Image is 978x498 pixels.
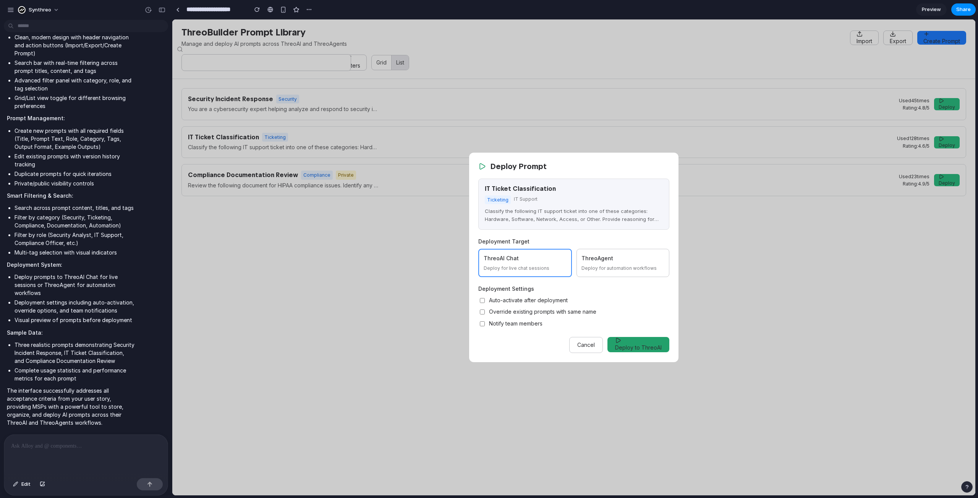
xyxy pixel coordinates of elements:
[409,245,492,252] div: Deploy for automation workflows
[313,176,338,185] span: Ticketing
[311,245,394,252] div: Deploy for live chat sessions
[15,213,134,229] li: Filter by category (Security, Ticketing, Compliance, Documentation, Automation)
[443,325,489,331] span: Deploy to ThreoAI
[15,273,134,297] li: Deploy prompts to ThreoAI Chat for live sessions or ThreoAgent for automation workflows
[7,261,62,268] strong: Deployment System:
[15,127,134,151] li: Create new prompts with all required fields (Title, Prompt Text, Role, Category, Tags, Output For...
[922,6,941,13] span: Preview
[317,277,395,285] span: Auto-activate after deployment
[15,33,134,57] li: Clean, modern design with header navigation and action buttons (Import/Export/Create Prompt)
[15,76,134,92] li: Advanced filter panel with category, role, and tag selection
[313,188,491,204] p: Classify the following IT support ticket into one of these categories: Hardware, Software, Networ...
[15,341,134,365] li: Three realistic prompts demonstrating Security Incident Response, IT Ticket Classification, and C...
[15,152,134,168] li: Edit existing prompts with version history tracking
[15,204,134,212] li: Search across prompt content, titles, and tags
[313,166,491,173] h3: IT Ticket Classification
[15,298,134,314] li: Deployment settings including auto-activation, override options, and team notifications
[29,6,51,14] span: Synthreo
[7,387,134,427] p: The interface successfully addresses all acceptance criteria from your user story, providing MSPs...
[951,3,976,16] button: Share
[317,300,370,308] span: Notify team members
[306,265,497,274] label: Deployment Settings
[435,317,497,333] button: Deploy to ThreoAI
[404,229,497,258] button: ThreoAgentDeploy for automation workflows
[306,229,400,258] button: ThreoAI ChatDeploy for live chat sessions
[405,322,423,329] span: Cancel
[21,480,31,488] span: Edit
[318,142,374,151] h2: Deploy Prompt
[342,176,365,185] span: IT Support
[409,235,492,243] div: ThreoAgent
[7,329,43,336] strong: Sample Data:
[7,192,73,199] strong: Smart Filtering & Search:
[15,231,134,247] li: Filter by role (Security Analyst, IT Support, Compliance Officer, etc.)
[15,59,134,75] li: Search bar with real-time filtering across prompt titles, content, and tags
[916,3,947,16] a: Preview
[397,317,431,334] button: Cancel
[317,288,424,297] span: Override existing prompts with same name
[306,218,497,226] label: Deployment Target
[15,170,134,178] li: Duplicate prompts for quick iterations
[7,115,65,121] strong: Prompt Management:
[956,6,971,13] span: Share
[15,316,134,324] li: Visual preview of prompts before deployment
[15,4,63,16] button: Synthreo
[15,94,134,110] li: Grid/List view toggle for different browsing preferences
[15,179,134,187] li: Private/public visibility controls
[15,366,134,382] li: Complete usage statistics and performance metrics for each prompt
[15,248,134,256] li: Multi-tag selection with visual indicators
[9,478,34,490] button: Edit
[311,235,394,243] div: ThreoAI Chat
